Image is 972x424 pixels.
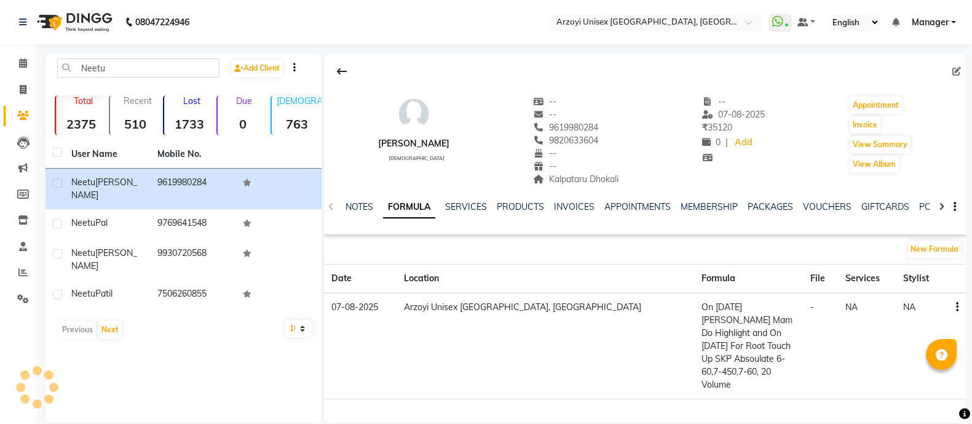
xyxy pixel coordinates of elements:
[329,60,355,83] div: Back to Client
[919,201,950,212] a: POINTS
[135,5,189,39] b: 08047224946
[231,60,283,77] a: Add Client
[95,288,113,299] span: Patil
[331,302,378,313] span: 07-08-2025
[395,95,432,132] img: avatar
[169,95,215,106] p: Lost
[164,116,215,132] strong: 1733
[110,116,160,132] strong: 510
[218,116,268,132] strong: 0
[378,137,449,150] div: [PERSON_NAME]
[150,239,236,280] td: 9930720568
[733,134,754,151] a: Add
[277,95,322,106] p: [DEMOGRAPHIC_DATA]
[896,265,944,294] th: Stylist
[912,16,949,29] span: Manager
[803,265,838,294] th: File
[903,302,915,313] span: NA
[150,169,236,209] td: 9619980284
[61,95,106,106] p: Total
[71,177,95,188] span: Neetu
[845,302,858,313] span: NA
[702,122,708,133] span: ₹
[694,293,803,399] td: On [DATE] [PERSON_NAME] Mam Do Highlight and On [DATE] For Root Touch Up SKP Absoulate 6-60,7-450...
[702,137,721,148] span: 0
[397,265,694,294] th: Location
[71,247,95,258] span: Neetu
[748,201,793,212] a: PACKAGES
[150,140,236,169] th: Mobile No.
[861,201,909,212] a: GIFTCARDS
[533,161,556,172] span: --
[604,201,671,212] a: APPOINTMENTS
[907,241,961,258] button: New Formula
[810,302,814,313] span: -
[389,155,445,161] span: [DEMOGRAPHIC_DATA]
[803,201,851,212] a: VOUCHERS
[71,288,95,299] span: Neetu
[533,109,556,120] span: --
[554,201,595,212] a: INVOICES
[702,109,765,120] span: 07-08-2025
[838,265,896,294] th: Services
[850,97,902,114] button: Appointment
[220,95,268,106] p: Due
[702,96,725,107] span: --
[31,5,116,39] img: logo
[56,116,106,132] strong: 2375
[725,136,728,149] span: |
[694,265,803,294] th: Formula
[346,201,373,212] a: NOTES
[95,217,108,228] span: Pal
[383,196,435,218] a: FORMULA
[850,136,911,153] button: View Summary
[71,217,95,228] span: Neetu
[681,201,738,212] a: MEMBERSHIP
[533,96,556,107] span: --
[150,209,236,239] td: 9769641548
[850,156,899,173] button: View Album
[702,122,732,133] span: 35120
[533,135,598,146] span: 9820633604
[71,247,137,271] span: [PERSON_NAME]
[150,280,236,310] td: 7506260855
[115,95,160,106] p: Recent
[57,58,219,78] input: Search by Name/Mobile/Email/Code
[71,177,137,201] span: [PERSON_NAME]
[497,201,544,212] a: PRODUCTS
[533,174,618,185] span: Kalpataru Dhokali
[64,140,150,169] th: User Name
[98,321,122,338] button: Next
[850,116,880,134] button: Invoice
[533,148,556,159] span: --
[397,293,694,399] td: Arzoyi Unisex [GEOGRAPHIC_DATA], [GEOGRAPHIC_DATA]
[445,201,487,212] a: SERVICES
[324,265,397,294] th: Date
[533,122,598,133] span: 9619980284
[272,116,322,132] strong: 763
